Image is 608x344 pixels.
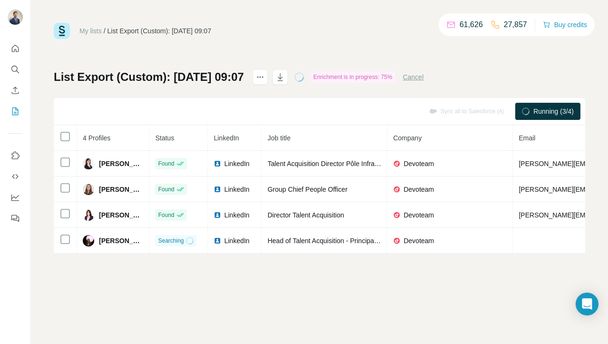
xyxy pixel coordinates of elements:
[99,185,143,194] span: [PERSON_NAME]
[576,293,598,315] div: Open Intercom Messenger
[267,237,409,245] span: Head of Talent Acquisition - Principal Consultant
[267,186,347,193] span: Group Chief People Officer
[54,69,244,85] h1: List Export (Custom): [DATE] 09:07
[8,40,23,57] button: Quick start
[8,168,23,185] button: Use Surfe API
[214,237,221,245] img: LinkedIn logo
[83,235,94,246] img: Avatar
[99,236,143,246] span: [PERSON_NAME]
[543,18,587,31] button: Buy credits
[267,134,290,142] span: Job title
[224,210,249,220] span: LinkedIn
[403,236,434,246] span: Devoteam
[83,134,110,142] span: 4 Profiles
[155,134,174,142] span: Status
[214,160,221,167] img: LinkedIn logo
[83,158,94,169] img: Avatar
[403,185,434,194] span: Devoteam
[99,159,143,168] span: [PERSON_NAME]
[393,134,422,142] span: Company
[54,23,70,39] img: Surfe Logo
[393,160,401,167] img: company-logo
[267,160,464,167] span: Talent Acquisition Director Pôle Infrastructure, Digital & Automation
[158,236,184,245] span: Searching
[403,159,434,168] span: Devoteam
[533,107,574,116] span: Running (3/4)
[83,209,94,221] img: Avatar
[214,211,221,219] img: LinkedIn logo
[158,159,174,168] span: Found
[158,211,174,219] span: Found
[8,82,23,99] button: Enrich CSV
[460,19,483,30] p: 61,626
[311,71,395,83] div: Enrichment is in progress: 75%
[158,185,174,194] span: Found
[393,237,401,245] img: company-logo
[79,27,102,35] a: My lists
[393,186,401,193] img: company-logo
[253,69,268,85] button: actions
[393,211,401,219] img: company-logo
[224,236,249,246] span: LinkedIn
[8,61,23,78] button: Search
[8,189,23,206] button: Dashboard
[403,210,434,220] span: Devoteam
[403,72,424,82] button: Cancel
[267,211,344,219] span: Director Talent Acquisition
[99,210,143,220] span: [PERSON_NAME]
[214,186,221,193] img: LinkedIn logo
[224,159,249,168] span: LinkedIn
[104,26,106,36] li: /
[519,134,535,142] span: Email
[8,147,23,164] button: Use Surfe on LinkedIn
[108,26,211,36] div: List Export (Custom): [DATE] 09:07
[8,10,23,25] img: Avatar
[83,184,94,195] img: Avatar
[504,19,527,30] p: 27,857
[214,134,239,142] span: LinkedIn
[8,103,23,120] button: My lists
[8,210,23,227] button: Feedback
[224,185,249,194] span: LinkedIn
